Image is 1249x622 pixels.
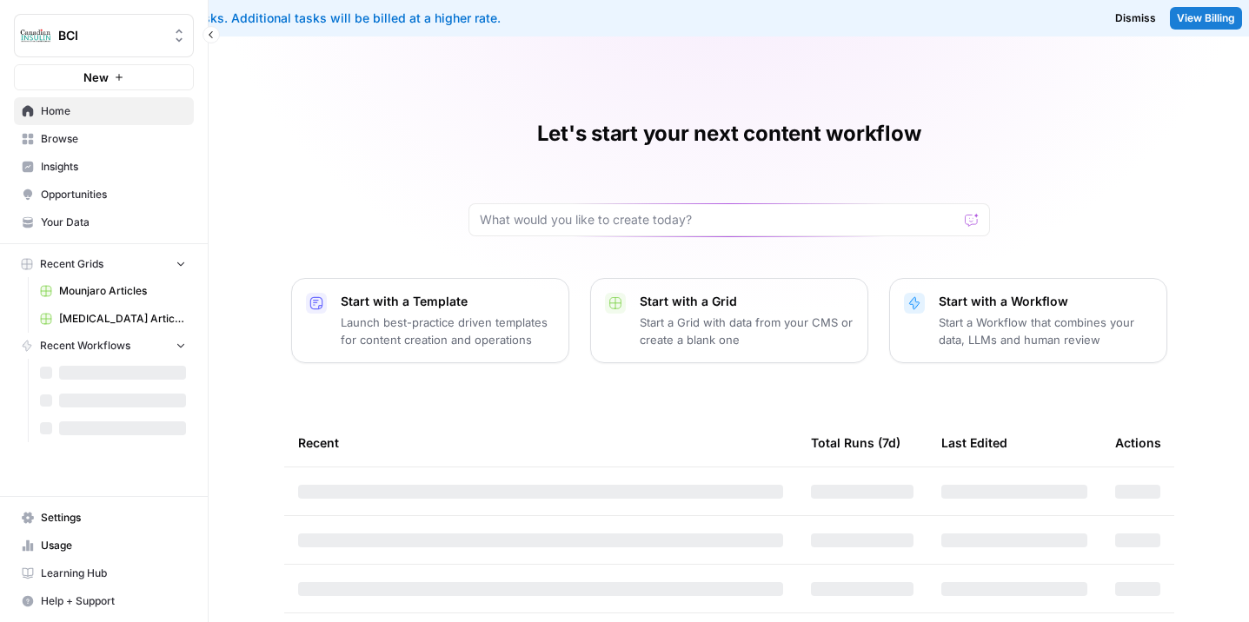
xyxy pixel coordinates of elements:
span: Browse [41,131,186,147]
p: Start with a Grid [640,293,854,310]
button: Start with a WorkflowStart a Workflow that combines your data, LLMs and human review [889,278,1167,363]
a: Mounjaro Articles [32,277,194,305]
a: View Billing [1170,7,1242,30]
input: What would you like to create today? [480,211,958,228]
span: View Billing [1177,10,1235,26]
button: Help + Support [14,587,194,615]
button: Recent Grids [14,251,194,277]
span: Mounjaro Articles [59,283,186,299]
a: Learning Hub [14,559,194,587]
a: [MEDICAL_DATA] Articles [32,305,194,333]
span: Opportunities [41,187,186,202]
a: Your Data [14,208,194,236]
a: Insights [14,153,194,181]
span: Settings [41,510,186,526]
span: Recent Grids [40,256,103,272]
span: Recent Workflows [40,338,130,354]
div: Total Runs (7d) [811,419,900,467]
div: Actions [1115,419,1161,467]
span: [MEDICAL_DATA] Articles [59,311,186,327]
h1: Let's start your next content workflow [537,120,921,148]
span: New [83,69,109,86]
span: Your Data [41,215,186,230]
span: Dismiss [1115,10,1156,26]
button: Start with a GridStart a Grid with data from your CMS or create a blank one [590,278,868,363]
button: Recent Workflows [14,333,194,359]
span: Learning Hub [41,566,186,581]
div: Last Edited [941,419,1007,467]
a: Usage [14,532,194,559]
div: Recent [298,419,783,467]
p: Launch best-practice driven templates for content creation and operations [341,314,555,348]
span: Help + Support [41,593,186,609]
button: Workspace: BCI [14,14,194,57]
a: Home [14,97,194,125]
p: Start a Workflow that combines your data, LLMs and human review [939,314,1153,348]
button: Dismiss [1108,7,1163,30]
span: Usage [41,538,186,553]
a: Settings [14,504,194,532]
p: Start with a Template [341,293,555,310]
a: Opportunities [14,181,194,208]
p: Start with a Workflow [939,293,1153,310]
p: Start a Grid with data from your CMS or create a blank one [640,314,854,348]
span: Home [41,103,186,119]
button: Start with a TemplateLaunch best-practice driven templates for content creation and operations [291,278,569,363]
a: Browse [14,125,194,153]
button: New [14,64,194,90]
div: You've used your included tasks. Additional tasks will be billed at a higher rate. [14,10,801,27]
span: Insights [41,159,186,175]
img: BCI Logo [20,20,51,51]
span: BCI [58,27,163,44]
